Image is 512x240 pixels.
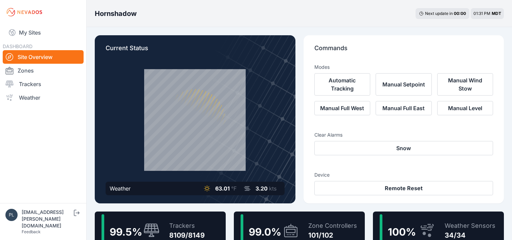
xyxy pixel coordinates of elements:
[314,64,330,71] h3: Modes
[314,101,371,115] button: Manual Full West
[437,73,493,96] button: Manual Wind Stow
[314,141,493,155] button: Snow
[3,77,84,91] a: Trackers
[169,231,205,240] div: 8109/8149
[3,50,84,64] a: Site Overview
[314,132,493,138] h3: Clear Alarms
[95,5,137,22] nav: Breadcrumb
[22,209,72,229] div: [EMAIL_ADDRESS][PERSON_NAME][DOMAIN_NAME]
[492,11,501,16] span: MDT
[269,185,276,192] span: kts
[5,209,18,221] img: plsmith@sundt.com
[388,226,416,238] span: 100 %
[95,9,137,18] h3: Hornshadow
[376,73,432,96] button: Manual Setpoint
[314,43,493,58] p: Commands
[169,221,205,231] div: Trackers
[314,73,371,96] button: Automatic Tracking
[3,43,32,49] span: DASHBOARD
[3,64,84,77] a: Zones
[5,7,43,18] img: Nevados
[376,101,432,115] button: Manual Full East
[249,226,281,238] span: 99.0 %
[22,229,41,234] a: Feedback
[445,221,495,231] div: Weather Sensors
[3,91,84,104] a: Weather
[3,24,84,41] a: My Sites
[454,11,466,16] div: 00 : 00
[473,11,490,16] span: 01:31 PM
[445,231,495,240] div: 34/34
[437,101,493,115] button: Manual Level
[231,185,237,192] span: °F
[308,221,357,231] div: Zone Controllers
[106,43,285,58] p: Current Status
[110,226,142,238] span: 99.5 %
[308,231,357,240] div: 101/102
[255,185,268,192] span: 3.20
[314,181,493,195] button: Remote Reset
[425,11,453,16] span: Next update in
[215,185,230,192] span: 63.01
[110,184,131,193] div: Weather
[314,172,493,178] h3: Device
